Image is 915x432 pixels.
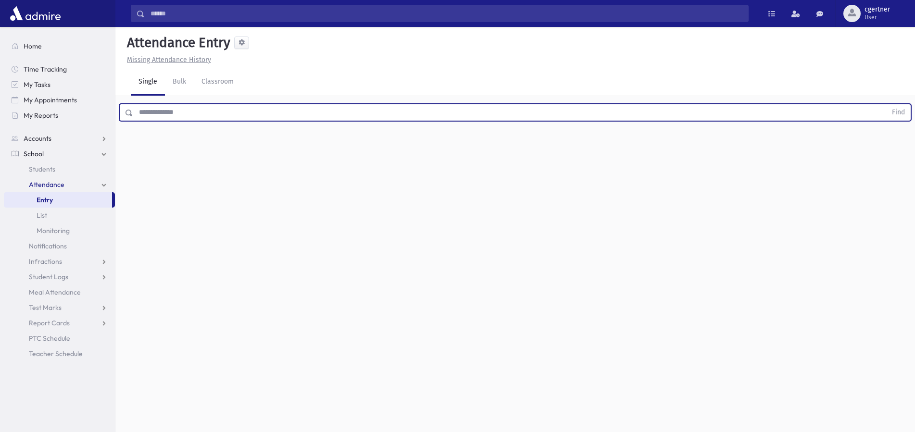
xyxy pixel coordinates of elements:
a: Time Tracking [4,62,115,77]
span: Teacher Schedule [29,349,83,358]
a: Single [131,69,165,96]
span: Attendance [29,180,64,189]
span: Monitoring [37,226,70,235]
span: Home [24,42,42,50]
a: Teacher Schedule [4,346,115,361]
span: Infractions [29,257,62,266]
a: My Appointments [4,92,115,108]
span: Student Logs [29,272,68,281]
a: Home [4,38,115,54]
span: My Tasks [24,80,50,89]
a: School [4,146,115,161]
span: Test Marks [29,303,62,312]
a: Classroom [194,69,241,96]
input: Search [145,5,748,22]
a: PTC Schedule [4,331,115,346]
a: Monitoring [4,223,115,238]
span: Time Tracking [24,65,67,74]
a: Accounts [4,131,115,146]
span: Notifications [29,242,67,250]
a: Test Marks [4,300,115,315]
a: My Tasks [4,77,115,92]
a: Infractions [4,254,115,269]
a: Entry [4,192,112,208]
a: Students [4,161,115,177]
a: Meal Attendance [4,284,115,300]
span: My Reports [24,111,58,120]
a: Missing Attendance History [123,56,211,64]
a: Report Cards [4,315,115,331]
a: My Reports [4,108,115,123]
span: Report Cards [29,319,70,327]
h5: Attendance Entry [123,35,230,51]
span: Accounts [24,134,51,143]
span: Meal Attendance [29,288,81,296]
span: PTC Schedule [29,334,70,343]
u: Missing Attendance History [127,56,211,64]
a: Notifications [4,238,115,254]
a: Student Logs [4,269,115,284]
img: AdmirePro [8,4,63,23]
span: User [865,13,890,21]
a: List [4,208,115,223]
button: Find [886,104,911,121]
span: School [24,149,44,158]
a: Bulk [165,69,194,96]
span: My Appointments [24,96,77,104]
span: List [37,211,47,220]
span: cgertner [865,6,890,13]
span: Students [29,165,55,173]
span: Entry [37,196,53,204]
a: Attendance [4,177,115,192]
